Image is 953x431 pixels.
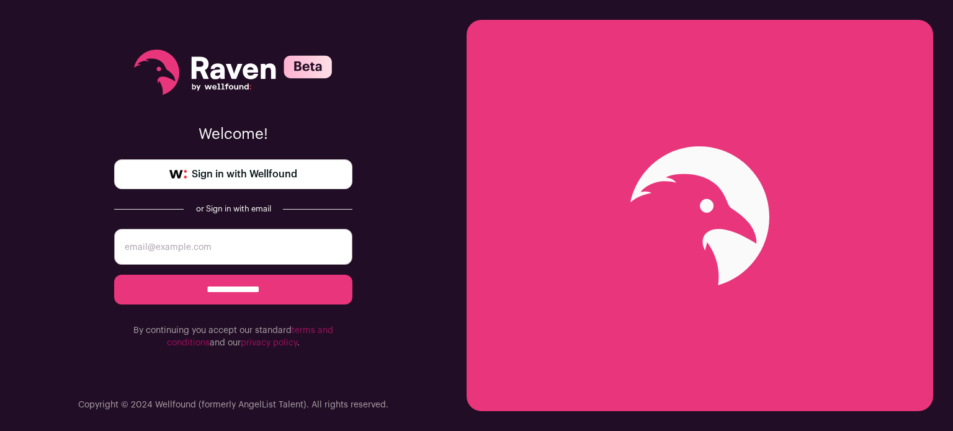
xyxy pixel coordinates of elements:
[194,204,273,214] div: or Sign in with email
[114,159,352,189] a: Sign in with Wellfound
[241,339,297,347] a: privacy policy
[78,399,388,411] p: Copyright © 2024 Wellfound (formerly AngelList Talent). All rights reserved.
[114,229,352,265] input: email@example.com
[114,324,352,349] p: By continuing you accept our standard and our .
[169,170,187,179] img: wellfound-symbol-flush-black-fb3c872781a75f747ccb3a119075da62bfe97bd399995f84a933054e44a575c4.png
[114,125,352,144] p: Welcome!
[192,167,297,182] span: Sign in with Wellfound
